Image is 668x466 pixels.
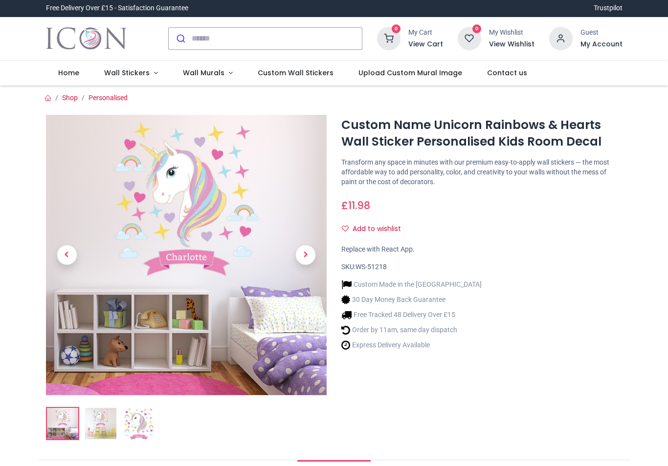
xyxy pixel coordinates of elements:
[489,28,534,38] div: My Wishlist
[47,408,78,439] img: Custom Name Unicorn Rainbows & Hearts Wall Sticker Personalised Kids Room Decal
[92,61,171,86] a: Wall Stickers
[169,28,192,49] button: Submit
[358,68,462,78] span: Upload Custom Mural Image
[341,310,482,320] li: Free Tracked 48 Delivery Over £15
[341,295,482,305] li: 30 Day Money Back Guarantee
[285,157,327,353] a: Next
[46,115,327,396] img: Custom Name Unicorn Rainbows & Hearts Wall Sticker Personalised Kids Room Decal
[341,117,623,150] h1: Custom Name Unicorn Rainbows & Hearts Wall Sticker Personalised Kids Room Decal
[472,24,482,34] sup: 0
[341,262,623,272] div: SKU:
[296,245,315,265] span: Next
[348,198,370,212] span: 11.98
[89,94,128,102] a: Personalised
[183,68,224,78] span: Wall Murals
[408,40,443,49] a: View Cart
[341,245,623,254] div: Replace with React App.
[46,25,127,52] a: Logo of Icon Wall Stickers
[580,40,623,49] a: My Account
[341,158,623,187] p: Transform any space in minutes with our premium easy-to-apply wall stickers — the most affordable...
[58,68,79,78] span: Home
[341,340,482,350] li: Express Delivery Available
[341,221,409,237] button: Add to wishlistAdd to wishlist
[594,3,623,13] a: Trustpilot
[408,28,443,38] div: My Cart
[123,408,155,439] img: WS-51218-03
[356,263,387,271] span: WS-51218
[377,34,401,42] a: 0
[341,279,482,290] li: Custom Made in the [GEOGRAPHIC_DATA]
[342,225,349,232] i: Add to wishlist
[392,24,401,34] sup: 0
[458,34,481,42] a: 0
[46,25,127,52] img: Icon Wall Stickers
[104,68,150,78] span: Wall Stickers
[85,408,116,439] img: WS-51218-02
[580,28,623,38] div: Guest
[46,157,88,353] a: Previous
[258,68,334,78] span: Custom Wall Stickers
[487,68,527,78] span: Contact us
[341,198,370,212] span: £
[57,245,77,265] span: Previous
[62,94,78,102] a: Shop
[341,325,482,335] li: Order by 11am, same day dispatch
[489,40,534,49] a: View Wishlist
[170,61,245,86] a: Wall Murals
[46,3,188,13] div: Free Delivery Over £15 - Satisfaction Guarantee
